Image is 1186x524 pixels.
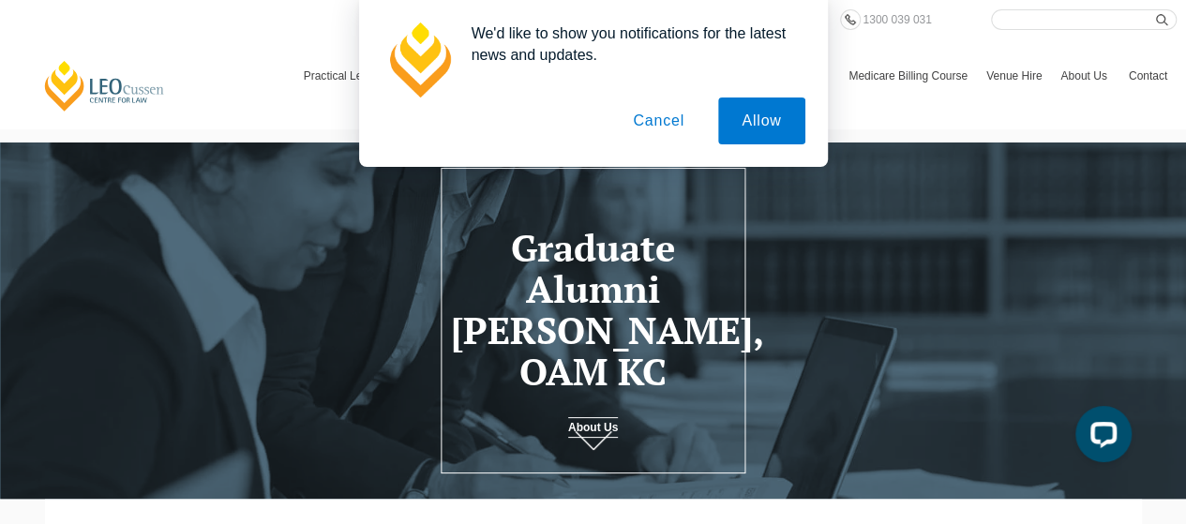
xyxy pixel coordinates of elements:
[1060,398,1139,477] iframe: LiveChat chat widget
[457,22,805,66] div: We'd like to show you notifications for the latest news and updates.
[382,22,457,97] img: notification icon
[718,97,804,144] button: Allow
[609,97,708,144] button: Cancel
[451,227,736,392] h1: Graduate Alumni [PERSON_NAME], OAM KC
